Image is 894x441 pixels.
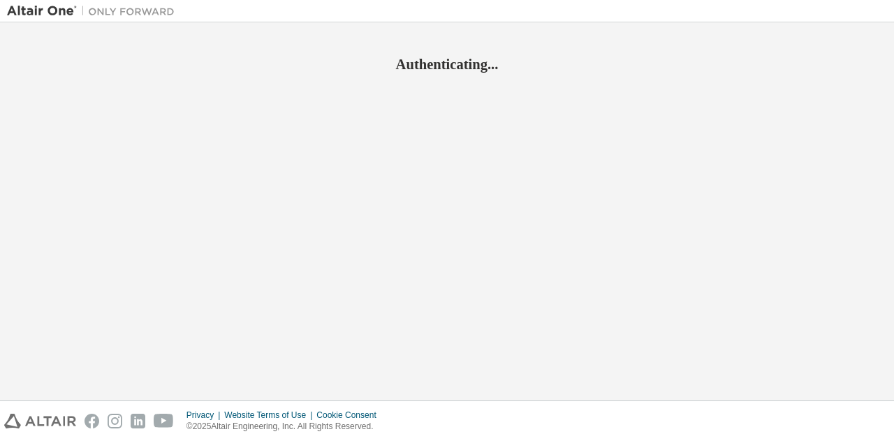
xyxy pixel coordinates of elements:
[131,414,145,428] img: linkedin.svg
[7,4,182,18] img: Altair One
[85,414,99,428] img: facebook.svg
[7,55,887,73] h2: Authenticating...
[4,414,76,428] img: altair_logo.svg
[154,414,174,428] img: youtube.svg
[186,421,385,433] p: © 2025 Altair Engineering, Inc. All Rights Reserved.
[108,414,122,428] img: instagram.svg
[224,410,316,421] div: Website Terms of Use
[316,410,384,421] div: Cookie Consent
[186,410,224,421] div: Privacy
